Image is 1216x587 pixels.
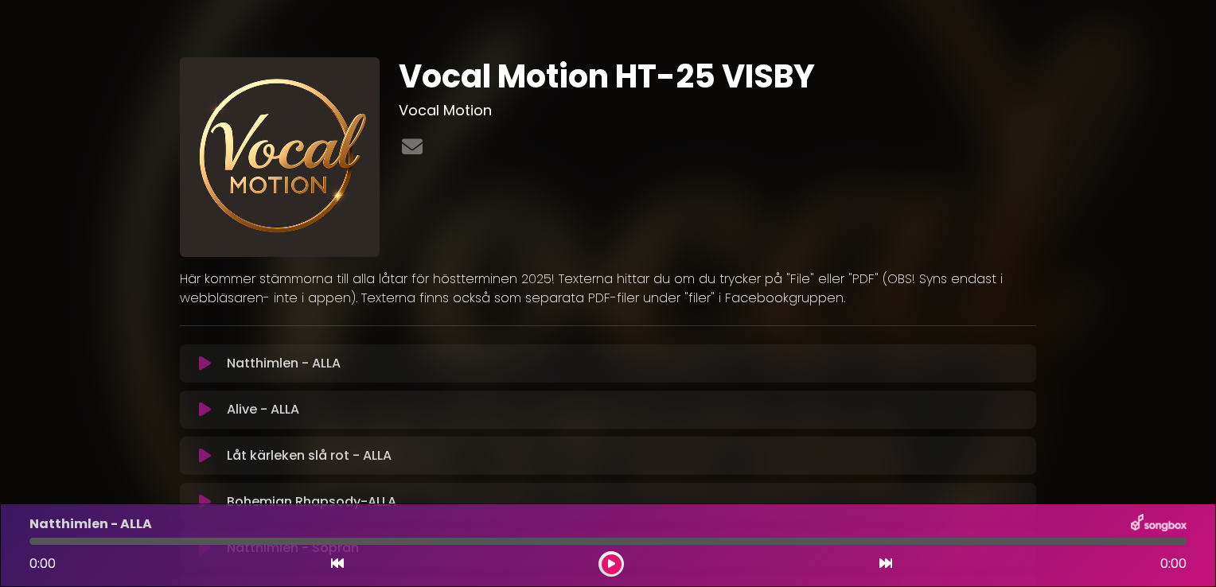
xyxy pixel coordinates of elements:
[180,270,1036,308] p: Här kommer stämmorna till alla låtar för höstterminen 2025! Texterna hittar du om du trycker på "...
[399,57,1036,95] h1: Vocal Motion HT-25 VISBY
[399,102,1036,119] h3: Vocal Motion
[29,515,152,534] p: Natthimlen - ALLA
[227,446,392,465] p: Låt kärleken slå rot - ALLA
[227,400,299,419] p: Alive - ALLA
[227,492,396,511] p: Bohemian Rhapsody-ALLA
[29,554,56,573] span: 0:00
[227,354,341,373] p: Natthimlen - ALLA
[1131,514,1187,535] img: songbox-logo-white.png
[180,57,380,257] img: pGlB4Q9wSIK9SaBErEAn
[1160,554,1187,573] span: 0:00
